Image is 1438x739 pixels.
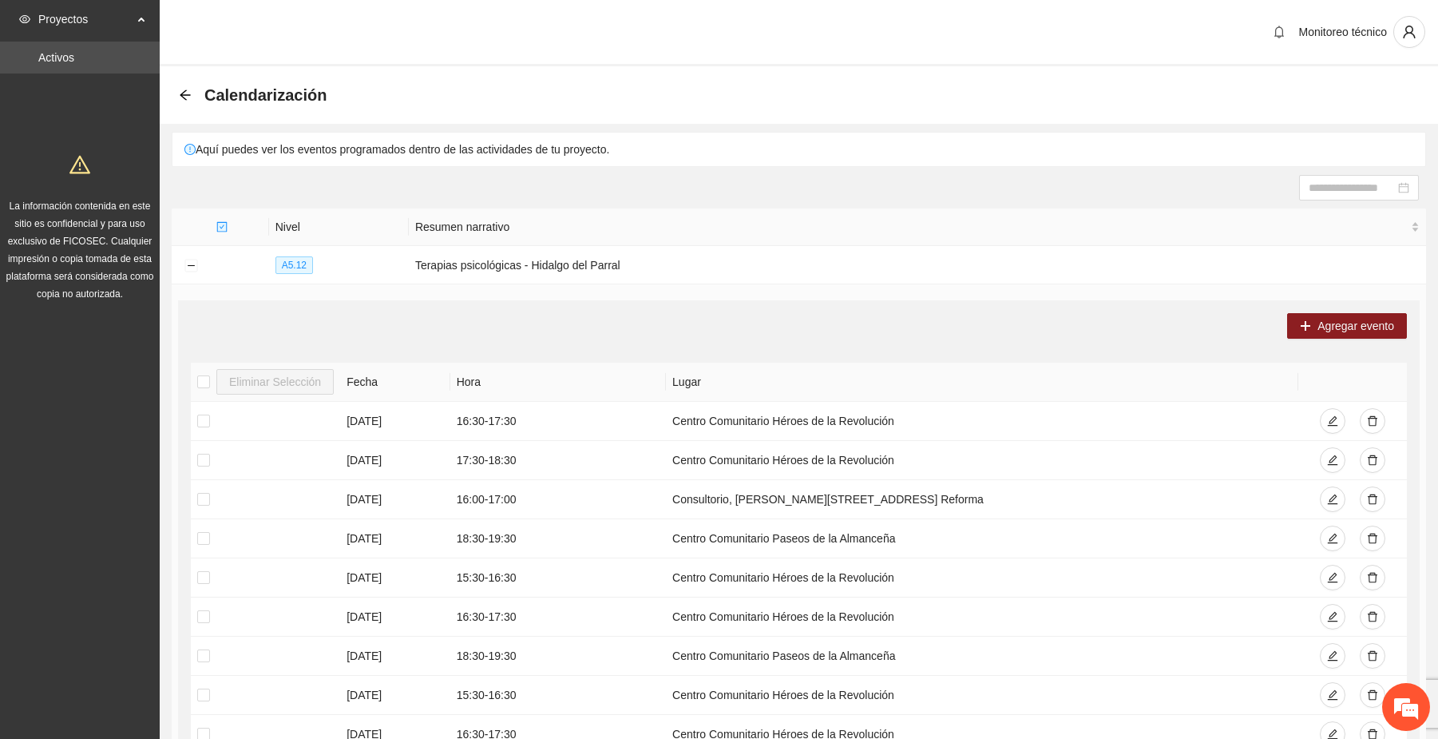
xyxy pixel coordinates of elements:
span: edit [1327,415,1338,428]
span: edit [1327,611,1338,624]
button: plusAgregar evento [1287,313,1407,339]
td: Centro Comunitario Héroes de la Revolución [666,558,1298,598]
span: delete [1367,415,1378,428]
td: Centro Comunitario Paseos de la Almanceña [666,637,1298,676]
td: [DATE] [340,402,450,441]
th: Resumen narrativo [409,209,1426,246]
th: Nivel [269,209,409,246]
button: delete [1360,447,1385,473]
span: edit [1327,494,1338,507]
button: edit [1320,487,1345,512]
span: exclamation-circle [184,144,196,155]
span: user [1394,25,1424,39]
span: A5.12 [275,256,313,274]
td: Consultorio, [PERSON_NAME][STREET_ADDRESS] Reforma [666,480,1298,519]
td: Terapias psicológicas - Hidalgo del Parral [409,246,1426,284]
span: Monitoreo técnico [1298,26,1387,38]
td: 17:30 - 18:30 [450,441,666,480]
td: 16:30 - 17:30 [450,402,666,441]
button: edit [1320,447,1345,473]
td: 16:00 - 17:00 [450,480,666,519]
button: edit [1320,643,1345,669]
button: edit [1320,408,1345,434]
span: delete [1367,572,1378,585]
span: delete [1367,611,1378,624]
span: plus [1300,320,1311,333]
td: [DATE] [340,676,450,715]
th: Lugar [666,363,1298,402]
button: edit [1320,526,1345,551]
th: Hora [450,363,666,402]
span: eye [19,14,30,25]
span: delete [1367,494,1378,507]
td: [DATE] [340,519,450,558]
button: delete [1360,408,1385,434]
td: Centro Comunitario Héroes de la Revolución [666,598,1298,637]
button: delete [1360,487,1385,512]
button: edit [1320,604,1345,630]
span: edit [1327,533,1338,546]
th: Fecha [340,363,450,402]
span: warning [69,154,90,175]
span: delete [1367,455,1378,467]
td: [DATE] [340,637,450,676]
div: Aquí puedes ver los eventos programados dentro de las actividades de tu proyecto. [172,133,1425,166]
td: 18:30 - 19:30 [450,637,666,676]
td: [DATE] [340,598,450,637]
span: Resumen narrativo [415,218,1408,236]
button: delete [1360,526,1385,551]
td: Centro Comunitario Paseos de la Almanceña [666,519,1298,558]
span: edit [1327,572,1338,585]
button: delete [1360,604,1385,630]
button: edit [1320,682,1345,708]
span: edit [1327,650,1338,663]
button: delete [1360,643,1385,669]
span: bell [1267,26,1291,38]
button: delete [1360,565,1385,590]
button: bell [1266,19,1292,45]
span: arrow-left [179,89,192,101]
span: edit [1327,689,1338,702]
button: user [1393,16,1425,48]
td: [DATE] [340,441,450,480]
td: 15:30 - 16:30 [450,676,666,715]
span: Proyectos [38,3,133,35]
td: Centro Comunitario Héroes de la Revolución [666,676,1298,715]
td: Centro Comunitario Héroes de la Revolución [666,402,1298,441]
span: edit [1327,455,1338,467]
button: delete [1360,682,1385,708]
td: 18:30 - 19:30 [450,519,666,558]
td: Centro Comunitario Héroes de la Revolución [666,441,1298,480]
a: Activos [38,51,74,64]
span: check-square [216,221,228,232]
span: delete [1367,533,1378,546]
td: [DATE] [340,558,450,598]
span: Agregar evento [1317,317,1394,335]
td: [DATE] [340,480,450,519]
span: La información contenida en este sitio es confidencial y para uso exclusivo de FICOSEC. Cualquier... [6,201,154,300]
div: Back [179,89,192,102]
span: delete [1367,689,1378,702]
span: Calendarización [204,82,327,108]
span: delete [1367,650,1378,663]
button: Collapse row [184,260,197,272]
button: edit [1320,565,1345,590]
button: Eliminar Selección [216,369,334,395]
td: 15:30 - 16:30 [450,558,666,598]
td: 16:30 - 17:30 [450,598,666,637]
